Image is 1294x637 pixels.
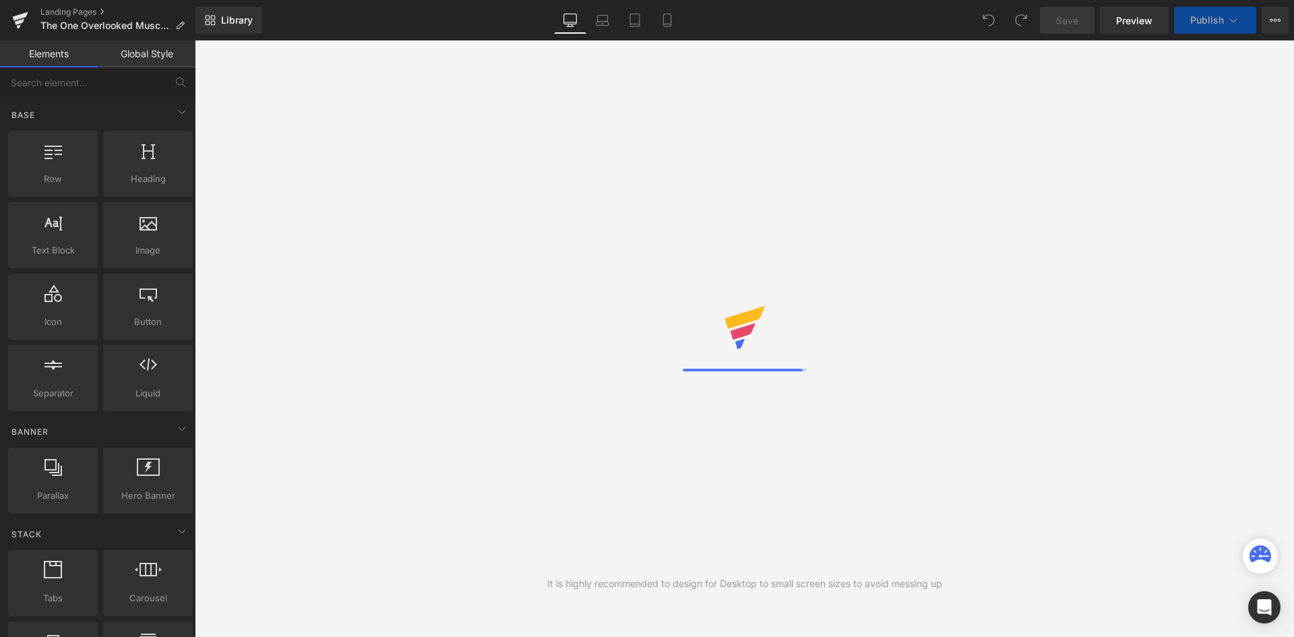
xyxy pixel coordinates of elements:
span: Separator [12,386,94,400]
span: Heading [107,172,189,186]
span: Library [221,14,253,26]
a: Mobile [651,7,683,34]
div: Open Intercom Messenger [1248,591,1281,624]
div: It is highly recommended to design for Desktop to small screen sizes to avoid messing up [547,576,942,591]
button: Redo [1008,7,1035,34]
span: Base [10,109,36,121]
button: More [1262,7,1289,34]
span: Parallax [12,489,94,503]
a: Landing Pages [40,7,195,18]
span: Icon [12,315,94,329]
span: Text Block [12,243,94,257]
button: Publish [1174,7,1256,34]
span: Carousel [107,591,189,605]
a: Desktop [554,7,586,34]
a: Preview [1100,7,1169,34]
a: Global Style [98,40,195,67]
span: Banner [10,425,50,438]
span: Stack [10,528,43,541]
a: Laptop [586,7,619,34]
a: Tablet [619,7,651,34]
span: Save [1056,13,1078,28]
a: New Library [195,7,262,34]
span: Image [107,243,189,257]
span: Row [12,172,94,186]
span: Preview [1116,13,1152,28]
button: Undo [975,7,1002,34]
span: Publish [1190,15,1224,26]
span: Tabs [12,591,94,605]
span: Button [107,315,189,329]
span: The One Overlooked Muscle Causing [MEDICAL_DATA] [40,20,170,31]
span: Liquid [107,386,189,400]
span: Hero Banner [107,489,189,503]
